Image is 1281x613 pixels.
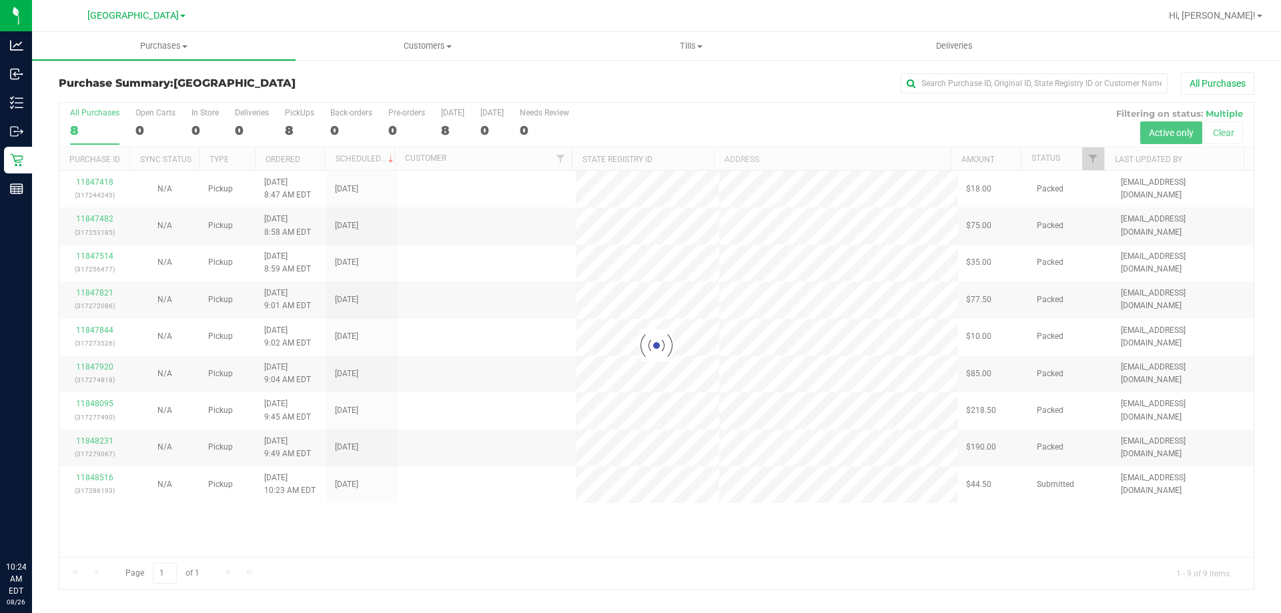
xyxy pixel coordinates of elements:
inline-svg: Outbound [10,125,23,138]
span: [GEOGRAPHIC_DATA] [87,10,179,21]
a: Customers [296,32,559,60]
inline-svg: Retail [10,153,23,167]
span: Purchases [32,40,296,52]
p: 08/26 [6,597,26,607]
input: Search Purchase ID, Original ID, State Registry ID or Customer Name... [901,73,1168,93]
iframe: Resource center [13,506,53,546]
span: Customers [296,40,558,52]
h3: Purchase Summary: [59,77,457,89]
button: All Purchases [1181,72,1254,95]
a: Tills [559,32,823,60]
span: Deliveries [918,40,991,52]
inline-svg: Inbound [10,67,23,81]
inline-svg: Inventory [10,96,23,109]
inline-svg: Reports [10,182,23,195]
p: 10:24 AM EDT [6,561,26,597]
a: Purchases [32,32,296,60]
span: [GEOGRAPHIC_DATA] [173,77,296,89]
inline-svg: Analytics [10,39,23,52]
span: Tills [560,40,822,52]
span: Hi, [PERSON_NAME]! [1169,10,1256,21]
a: Deliveries [823,32,1086,60]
